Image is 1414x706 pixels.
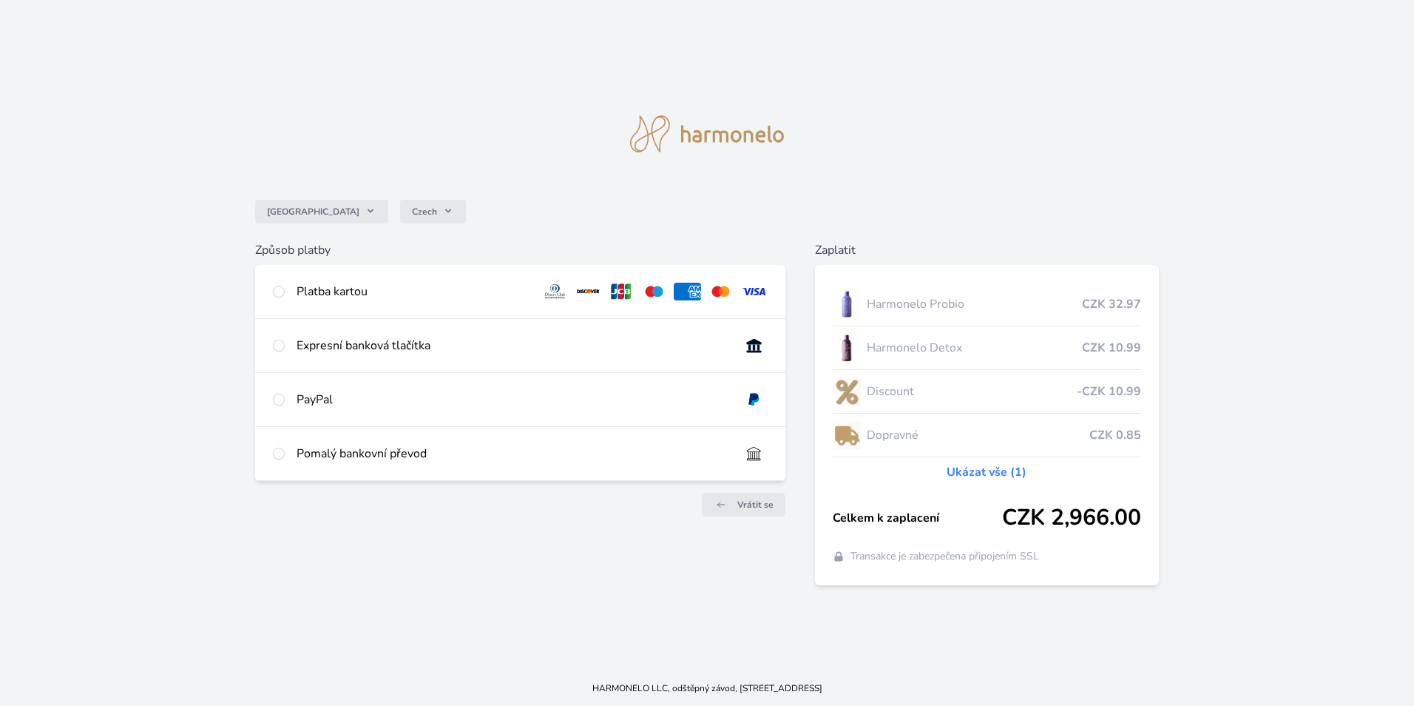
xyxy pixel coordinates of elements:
[1089,426,1141,444] span: CZK 0.85
[867,426,1089,444] span: Dopravné
[1082,339,1141,357] span: CZK 10.99
[850,549,1039,564] span: Transakce je zabezpečena připojením SSL
[297,445,728,463] div: Pomalý bankovní převod
[412,206,437,218] span: Czech
[400,200,466,223] button: Czech
[737,499,774,511] span: Vrátit se
[833,509,1002,527] span: Celkem k zaplacení
[1082,295,1141,313] span: CZK 32.97
[1002,505,1141,531] span: CZK 2,966.00
[833,286,861,323] img: CLEAN_PROBIO_se_stinem_x-lo.jpg
[947,463,1026,481] a: Ukázat vše (1)
[640,283,668,300] img: maestro.svg
[867,383,1077,400] span: Discount
[674,283,701,300] img: amex.svg
[297,391,728,409] div: PayPal
[833,373,861,410] img: discount-lo.png
[740,283,768,300] img: visa.svg
[740,391,768,409] img: paypal.svg
[297,337,728,354] div: Expresní banková tlačítka
[541,283,569,300] img: diners.svg
[255,200,388,223] button: [GEOGRAPHIC_DATA]
[630,115,784,152] img: logo.svg
[740,445,768,463] img: bankTransfer_IBAN.svg
[833,329,861,366] img: DETOX_se_stinem_x-lo.jpg
[1077,383,1141,400] span: -CZK 10.99
[267,206,359,218] span: [GEOGRAPHIC_DATA]
[833,417,861,454] img: delivery-lo.png
[575,283,602,300] img: discover.svg
[702,493,785,517] a: Vrátit se
[815,241,1159,259] h6: Zaplatit
[867,295,1082,313] span: Harmonelo Probio
[707,283,734,300] img: mc.svg
[297,283,529,300] div: Platba kartou
[740,337,768,354] img: onlineBanking_CZ.svg
[608,283,635,300] img: jcb.svg
[867,339,1082,357] span: Harmonelo Detox
[255,241,785,259] h6: Způsob platby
